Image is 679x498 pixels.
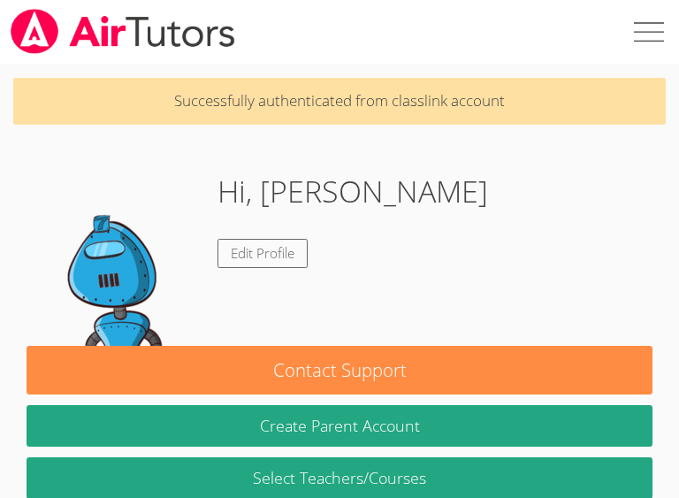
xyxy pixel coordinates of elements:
button: Contact Support [27,346,652,395]
button: Create Parent Account [27,405,652,447]
h1: Hi, [PERSON_NAME] [217,169,488,214]
a: Edit Profile [217,239,308,268]
img: default.png [27,169,203,346]
p: Successfully authenticated from classlink account [13,78,665,125]
img: airtutors_banner-c4298cdbf04f3fff15de1276eac7730deb9818008684d7c2e4769d2f7ddbe033.png [9,9,237,54]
